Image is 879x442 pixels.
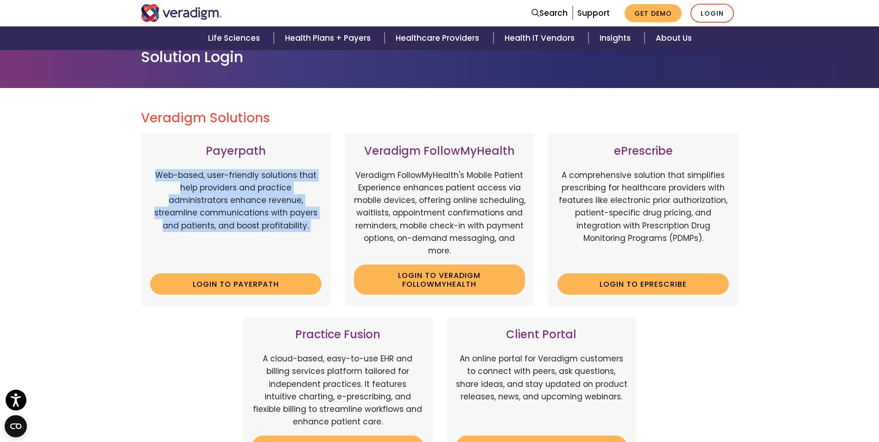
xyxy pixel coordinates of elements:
[577,7,610,19] a: Support
[385,26,493,50] a: Healthcare Providers
[557,145,729,158] h3: ePrescribe
[252,353,424,428] p: A cloud-based, easy-to-use EHR and billing services platform tailored for independent practices. ...
[150,169,322,266] p: Web-based, user-friendly solutions that help providers and practice administrators enhance revenu...
[150,145,322,158] h3: Payerpath
[197,26,274,50] a: Life Sciences
[274,26,385,50] a: Health Plans + Payers
[645,26,703,50] a: About Us
[354,145,525,158] h3: Veradigm FollowMyHealth
[141,48,739,66] h1: Solution Login
[141,110,739,126] h2: Veradigm Solutions
[588,26,645,50] a: Insights
[354,265,525,295] a: Login to Veradigm FollowMyHealth
[252,328,424,341] h3: Practice Fusion
[557,169,729,266] p: A comprehensive solution that simplifies prescribing for healthcare providers with features like ...
[354,169,525,257] p: Veradigm FollowMyHealth's Mobile Patient Experience enhances patient access via mobile devices, o...
[456,353,627,428] p: An online portal for Veradigm customers to connect with peers, ask questions, share ideas, and st...
[150,273,322,295] a: Login to Payerpath
[690,4,734,23] a: Login
[493,26,588,50] a: Health IT Vendors
[531,7,568,19] a: Search
[5,415,27,437] button: Open CMP widget
[141,4,222,22] img: Veradigm logo
[625,4,682,22] a: Get Demo
[557,273,729,295] a: Login to ePrescribe
[456,328,627,341] h3: Client Portal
